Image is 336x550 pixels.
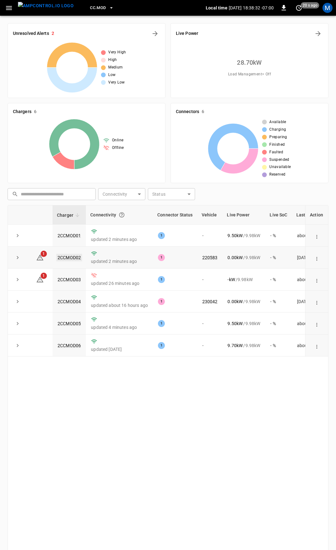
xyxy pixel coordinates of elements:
th: Action [305,205,328,225]
td: - % [265,269,292,291]
td: - % [265,225,292,247]
p: updated 2 minutes ago [91,258,148,264]
h6: Connectors [176,108,199,115]
a: 1 [36,277,44,282]
td: - % [265,291,292,313]
span: CC.MOD [90,4,106,12]
h6: Live Power [176,30,198,37]
button: Energy Overview [313,29,323,39]
div: 1 [158,254,165,261]
span: Reserved [269,172,285,178]
span: Offline [112,145,124,151]
p: updated 4 minutes ago [91,324,148,330]
p: updated about 16 hours ago [91,302,148,308]
td: - % [265,313,292,335]
button: All Alerts [150,29,160,39]
th: Connector Status [153,205,197,225]
div: 1 [158,320,165,327]
span: Online [112,137,123,144]
th: Live Power [222,205,265,225]
div: / 9.98 kW [227,232,260,239]
p: 0.00 kW [227,298,243,305]
button: expand row [13,253,22,262]
p: Local time [206,5,227,11]
span: Preparing [269,134,287,140]
td: - [197,313,223,335]
div: / 9.98 kW [227,320,260,327]
h6: 6 [34,108,36,115]
p: 0.00 kW [227,254,243,261]
span: 1 [41,273,47,279]
button: CC.MOD [87,2,116,14]
h6: 28.70 kW [237,57,262,68]
button: expand row [13,231,22,240]
p: - kW [227,276,235,283]
p: updated 26 minutes ago [91,280,148,286]
a: 220583 [202,255,218,260]
button: Connection between the charger and our software. [116,209,127,221]
span: Charging [269,127,286,133]
button: expand row [13,341,22,350]
div: 1 [158,276,165,283]
span: High [108,57,117,63]
p: [DATE] 18:38:32 -07:00 [229,5,274,11]
a: 1 [36,254,44,259]
button: expand row [13,275,22,284]
button: expand row [13,297,22,306]
div: action cell options [312,254,321,261]
div: 1 [158,342,165,349]
a: 230042 [202,299,218,304]
a: 2CCMOD01 [58,233,81,238]
div: action cell options [312,342,321,349]
div: / 9.98 kW [227,298,260,305]
a: 2CCMOD02 [56,254,82,261]
h6: Unresolved Alerts [13,30,49,37]
div: / 9.98 kW [227,276,260,283]
span: Available [269,119,286,125]
button: set refresh interval [294,3,304,13]
h6: 2 [52,30,54,37]
span: Very Low [108,79,125,86]
th: Live SoC [265,205,292,225]
button: expand row [13,319,22,328]
td: - [197,335,223,357]
span: Charger [57,211,81,219]
a: 2CCMOD05 [58,321,81,326]
p: 9.70 kW [227,342,243,349]
span: Unavailable [269,164,291,170]
span: Finished [269,142,285,148]
div: 1 [158,232,165,239]
div: action cell options [312,320,321,327]
th: Vehicle [197,205,223,225]
span: 20 s ago [301,2,319,8]
div: 1 [158,298,165,305]
a: 2CCMOD04 [58,299,81,304]
td: - [197,225,223,247]
div: action cell options [312,298,321,305]
div: action cell options [312,232,321,239]
a: 2CCMOD03 [58,277,81,282]
span: Very High [108,49,126,56]
p: updated 2 minutes ago [91,236,148,242]
img: ampcontrol.io logo [18,2,74,10]
a: 2CCMOD06 [58,343,81,348]
p: 9.50 kW [227,320,243,327]
td: - % [265,335,292,357]
div: Connectivity [90,209,148,221]
span: Load Management = Off [228,71,271,78]
p: updated [DATE] [91,346,148,352]
td: - [197,269,223,291]
p: 9.50 kW [227,232,243,239]
div: / 9.98 kW [227,342,260,349]
h6: 6 [202,108,204,115]
span: Low [108,72,115,78]
div: action cell options [312,276,321,283]
h6: Chargers [13,108,31,115]
span: Medium [108,64,123,71]
span: Faulted [269,149,283,155]
span: 1 [41,251,47,257]
td: - % [265,247,292,269]
span: Suspended [269,157,289,163]
div: profile-icon [322,3,333,13]
div: / 9.98 kW [227,254,260,261]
